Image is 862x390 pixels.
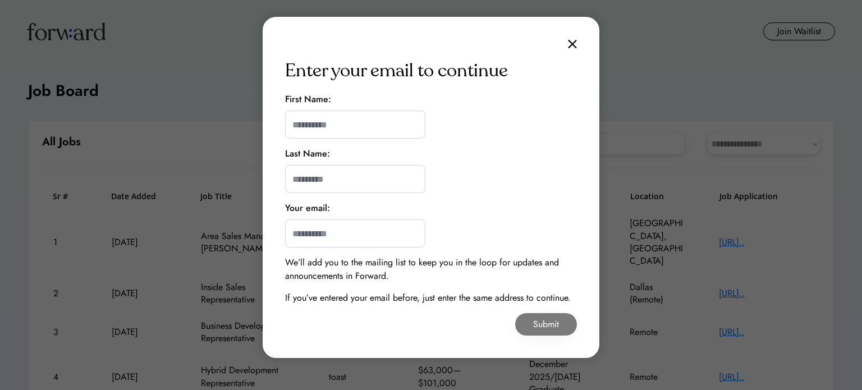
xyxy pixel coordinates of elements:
[285,201,330,215] div: Your email:
[285,256,577,283] div: We’ll add you to the mailing list to keep you in the loop for updates and announcements in Forward.
[285,57,508,84] div: Enter your email to continue
[285,93,331,106] div: First Name:
[285,147,330,160] div: Last Name:
[568,39,577,49] img: close.svg
[515,313,577,336] button: Submit
[285,291,571,305] div: If you’ve entered your email before, just enter the same address to continue.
